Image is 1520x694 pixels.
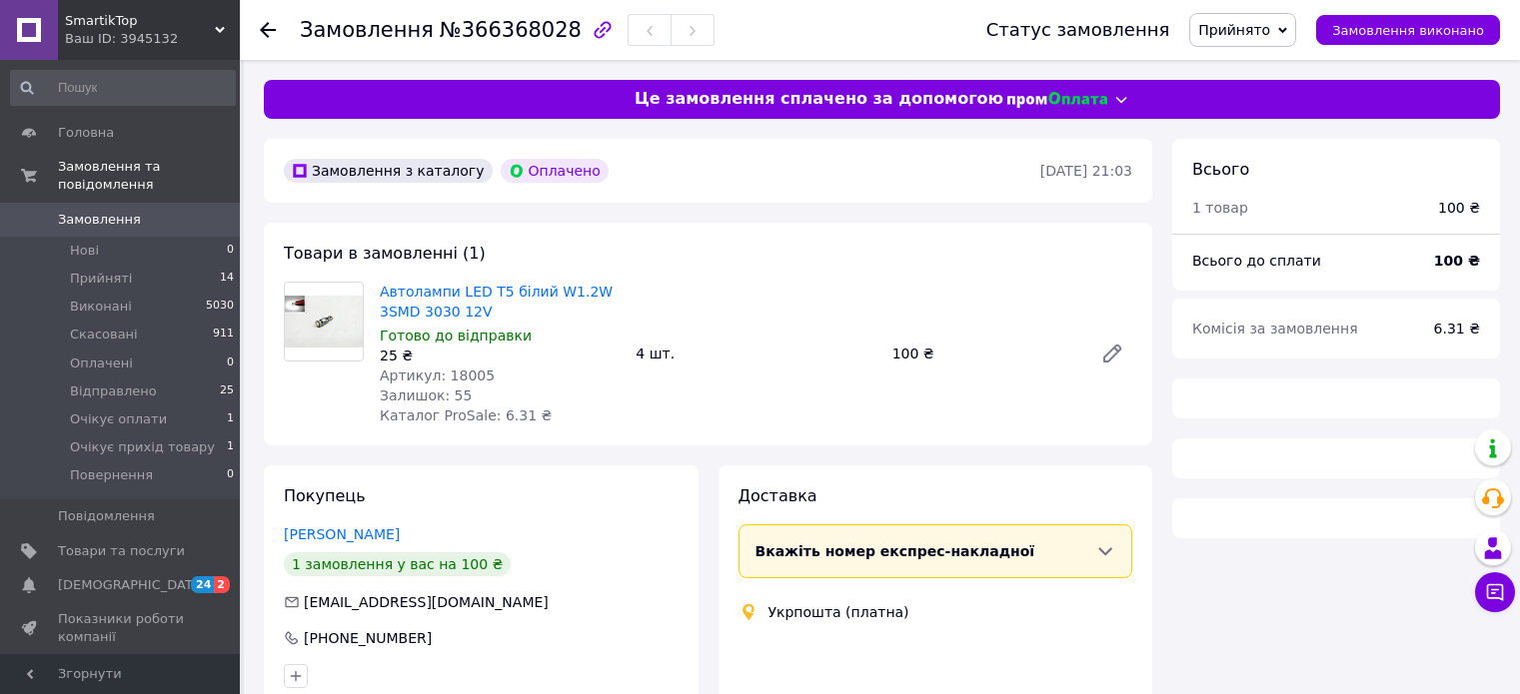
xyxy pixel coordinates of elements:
[1040,163,1132,179] time: [DATE] 21:03
[65,12,215,30] span: SmartikTop
[756,543,1035,559] span: Вкажіть номер експрес-накладної
[284,526,400,542] a: [PERSON_NAME]
[1192,321,1358,337] span: Комісія за замовлення
[58,610,185,646] span: Показники роботи компанії
[1434,321,1480,337] span: 6.31 ₴
[1475,572,1515,612] button: Чат з покупцем
[501,159,609,183] div: Оплачено
[628,340,883,367] div: 4 шт.
[300,18,434,42] span: Замовлення
[227,354,234,372] span: 0
[58,542,185,560] span: Товари та послуги
[1438,198,1480,218] div: 100 ₴
[1198,22,1270,38] span: Прийнято
[227,410,234,428] span: 1
[1192,200,1248,216] span: 1 товар
[884,340,1084,367] div: 100 ₴
[635,88,1003,111] span: Це замовлення сплачено за допомогою
[70,354,133,372] span: Оплачені
[380,346,620,365] div: 25 ₴
[70,270,132,288] span: Прийняті
[58,124,114,142] span: Головна
[227,242,234,260] span: 0
[285,296,363,347] img: Автолампи LED T5 білий W1.2W 3SMD 3030 12V
[220,382,234,400] span: 25
[380,284,613,320] a: Автолампи LED T5 білий W1.2W 3SMD 3030 12V
[1192,253,1321,269] span: Всього до сплати
[214,576,230,593] span: 2
[380,407,552,423] span: Каталог ProSale: 6.31 ₴
[191,576,214,593] span: 24
[70,382,157,400] span: Відправлено
[70,242,99,260] span: Нові
[380,328,532,344] span: Готово до відправки
[284,486,366,505] span: Покупець
[739,486,817,505] span: Доставка
[284,552,511,576] div: 1 замовлення у вас на 100 ₴
[284,159,493,183] div: Замовлення з каталогу
[70,410,167,428] span: Очікує оплати
[1092,334,1132,373] a: Редагувати
[213,326,234,344] span: 911
[284,244,486,263] span: Товари в замовленні (1)
[227,438,234,456] span: 1
[1332,23,1484,38] span: Замовлення виконано
[1316,15,1500,45] button: Замовлення виконано
[58,158,240,194] span: Замовлення та повідомлення
[260,20,276,40] div: Повернутися назад
[70,438,215,456] span: Очікує прихід товару
[58,507,155,525] span: Повідомлення
[65,30,240,48] div: Ваш ID: 3945132
[304,594,549,610] span: [EMAIL_ADDRESS][DOMAIN_NAME]
[220,270,234,288] span: 14
[380,367,495,383] span: Артикул: 18005
[58,211,141,229] span: Замовлення
[440,18,582,42] span: №366368028
[763,602,914,622] div: Укрпошта (платна)
[70,298,132,316] span: Виконані
[206,298,234,316] span: 5030
[380,387,472,403] span: Залишок: 55
[302,628,434,648] div: [PHONE_NUMBER]
[1192,160,1249,179] span: Всього
[58,576,206,594] span: [DEMOGRAPHIC_DATA]
[70,326,138,344] span: Скасовані
[986,20,1170,40] div: Статус замовлення
[70,466,153,484] span: Повернення
[1434,253,1480,269] b: 100 ₴
[10,70,236,106] input: Пошук
[227,466,234,484] span: 0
